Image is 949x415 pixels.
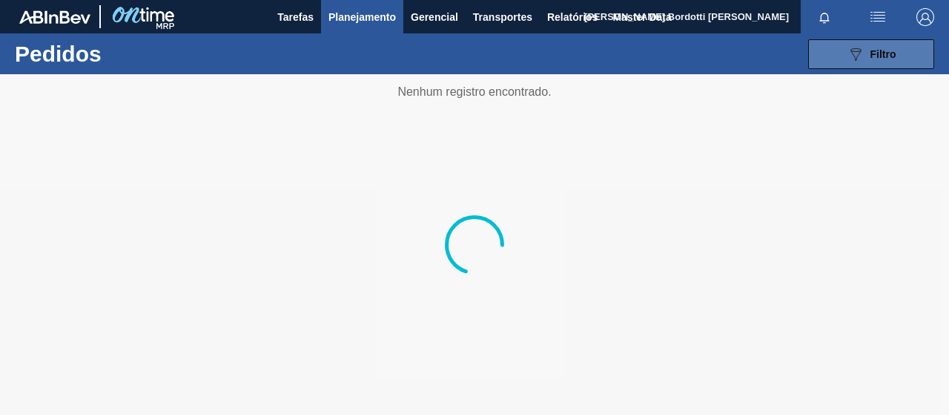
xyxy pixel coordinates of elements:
[916,8,934,26] img: Logout
[19,10,90,24] img: TNhmsLtSVTkK8tSr43FrP2fwEKptu5GPRR3wAAAABJRU5ErkJggg==
[870,48,896,60] span: Filtro
[15,45,219,62] h1: Pedidos
[869,8,887,26] img: userActions
[277,8,314,26] span: Tarefas
[411,8,458,26] span: Gerencial
[801,7,848,27] button: Notificações
[473,8,532,26] span: Transportes
[328,8,396,26] span: Planejamento
[547,8,598,26] span: Relatórios
[808,39,934,69] button: Filtro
